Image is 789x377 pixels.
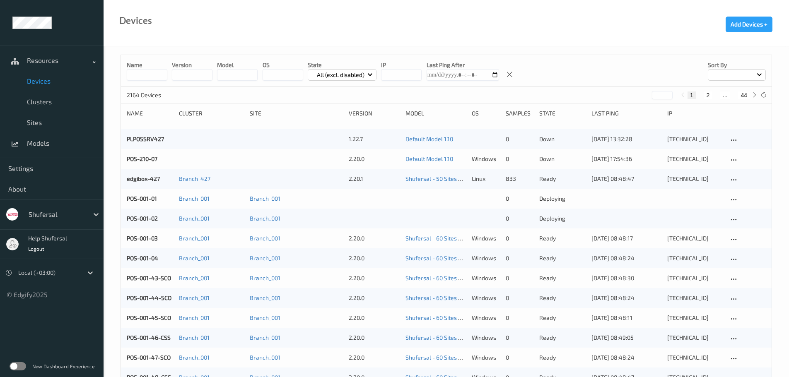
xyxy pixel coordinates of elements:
p: State [308,61,377,69]
a: Branch_001 [250,294,280,301]
div: OS [472,109,499,118]
a: Default Model 1.10 [405,155,453,162]
p: deploying [539,195,586,203]
p: windows [472,254,499,262]
div: 0 [506,234,533,243]
a: PLPOSSRV427 [127,135,164,142]
p: windows [472,155,499,163]
a: POS-001-01 [127,195,157,202]
a: Branch_001 [179,215,210,222]
div: Samples [506,109,533,118]
div: [DATE] 08:48:47 [591,175,661,183]
a: POS-001-44-SCO [127,294,171,301]
a: POS-001-03 [127,235,158,242]
div: 0 [506,274,533,282]
div: 0 [506,254,533,262]
p: Last Ping After [427,61,499,69]
p: 2164 Devices [127,91,189,99]
div: 2.20.0 [349,294,400,302]
div: State [539,109,586,118]
div: [DATE] 08:48:11 [591,314,661,322]
div: Name [127,109,173,118]
div: [DATE] 08:48:24 [591,254,661,262]
div: 0 [506,214,533,223]
div: [TECHNICAL_ID] [667,274,723,282]
a: Branch_001 [179,255,210,262]
div: 2.20.0 [349,234,400,243]
div: [DATE] 17:54:36 [591,155,661,163]
div: [TECHNICAL_ID] [667,334,723,342]
a: Branch_001 [250,195,280,202]
p: windows [472,334,499,342]
div: version [349,109,400,118]
a: Branch_001 [250,235,280,242]
a: POS-210-07 [127,155,157,162]
div: 0 [506,195,533,203]
a: Shufersal - 50 Sites Training - Batch 53 [DATE] 05:30 [DATE] 05:30 Auto Save [405,175,605,182]
div: 2.20.0 [349,314,400,322]
p: down [539,155,586,163]
div: 0 [506,135,533,143]
div: Last Ping [591,109,661,118]
div: 833 [506,175,533,183]
div: Model [405,109,466,118]
a: Shufersal - 60 Sites Training - Batch 55 scales + SCO [DATE] 19:30 [DATE] 19:30 Auto Save [405,334,637,341]
p: ready [539,294,586,302]
a: edgibox-427 [127,175,160,182]
a: Branch_001 [250,314,280,321]
p: Sort by [708,61,766,69]
div: [DATE] 08:48:24 [591,353,661,362]
p: ready [539,254,586,262]
p: windows [472,314,499,322]
p: IP [381,61,422,69]
div: 1.22.7 [349,135,400,143]
p: ready [539,314,586,322]
a: Shufersal - 60 Sites Training - Batch 55 scales + SCO [DATE] 19:30 [DATE] 19:30 Auto Save [405,354,637,361]
a: Branch_001 [179,334,210,341]
div: 2.20.0 [349,155,400,163]
a: Shufersal - 60 Sites Training - Batch 55 scales + SCO [DATE] 19:30 [DATE] 19:30 Auto Save [405,235,637,242]
div: [DATE] 08:49:05 [591,334,661,342]
a: Branch_001 [250,274,280,281]
a: Branch_001 [250,255,280,262]
p: ready [539,234,586,243]
a: Default Model 1.10 [405,135,453,142]
p: All (excl. disabled) [314,71,367,79]
div: [TECHNICAL_ID] [667,254,723,262]
a: Shufersal - 60 Sites Training - Batch 55 scales + SCO [DATE] 19:30 [DATE] 19:30 Auto Save [405,255,637,262]
div: [DATE] 08:48:30 [591,274,661,282]
p: ready [539,334,586,342]
p: windows [472,274,499,282]
a: Branch_001 [179,354,210,361]
div: 0 [506,294,533,302]
p: down [539,135,586,143]
a: Shufersal - 60 Sites Training - Batch 55 scales + SCO [DATE] 19:30 [DATE] 19:30 Auto Save [405,274,637,281]
div: Devices [119,17,152,25]
div: 2.20.0 [349,353,400,362]
p: deploying [539,214,586,223]
p: model [217,61,258,69]
a: Shufersal - 60 Sites Training - Batch 55 scales + SCO [DATE] 19:30 [DATE] 19:30 Auto Save [405,294,637,301]
div: [TECHNICAL_ID] [667,175,723,183]
div: 2.20.0 [349,334,400,342]
a: Branch_001 [250,354,280,361]
div: [TECHNICAL_ID] [667,135,723,143]
div: 2.20.0 [349,254,400,262]
div: 0 [506,314,533,322]
div: [TECHNICAL_ID] [667,234,723,243]
div: [TECHNICAL_ID] [667,353,723,362]
a: Branch_427 [179,175,210,182]
button: Add Devices + [726,17,772,32]
p: ready [539,353,586,362]
div: [TECHNICAL_ID] [667,314,723,322]
div: [DATE] 08:48:17 [591,234,661,243]
p: windows [472,294,499,302]
a: POS-001-04 [127,255,158,262]
p: windows [472,353,499,362]
a: POS-001-46-CSS [127,334,171,341]
div: 2.20.0 [349,274,400,282]
p: version [172,61,212,69]
div: ip [667,109,723,118]
p: OS [263,61,303,69]
a: POS-001-43-SCO [127,274,171,281]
